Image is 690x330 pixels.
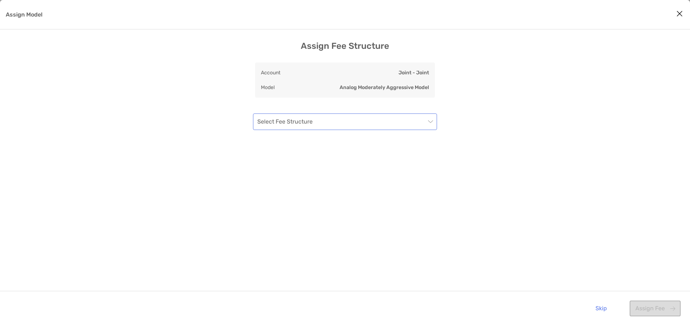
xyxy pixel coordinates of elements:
p: Joint - Joint [399,68,429,77]
h3: Assign Fee Structure [301,41,389,51]
p: Assign Model [6,10,42,19]
p: Account [261,68,280,77]
p: Analog Moderately Aggressive Model [340,83,429,92]
p: Model [261,83,275,92]
button: Close modal [674,9,685,19]
button: Skip [590,301,612,316]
